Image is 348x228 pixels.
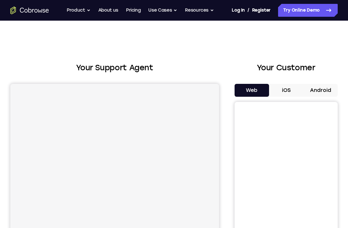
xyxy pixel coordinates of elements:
[148,4,177,17] button: Use Cases
[303,84,338,97] button: Android
[185,4,214,17] button: Resources
[269,84,304,97] button: iOS
[247,6,249,14] span: /
[235,84,269,97] button: Web
[235,62,338,74] h2: Your Customer
[278,4,338,17] a: Try Online Demo
[10,6,49,14] a: Go to the home page
[252,4,271,17] a: Register
[67,4,91,17] button: Product
[232,4,245,17] a: Log In
[126,4,141,17] a: Pricing
[10,62,219,74] h2: Your Support Agent
[98,4,118,17] a: About us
